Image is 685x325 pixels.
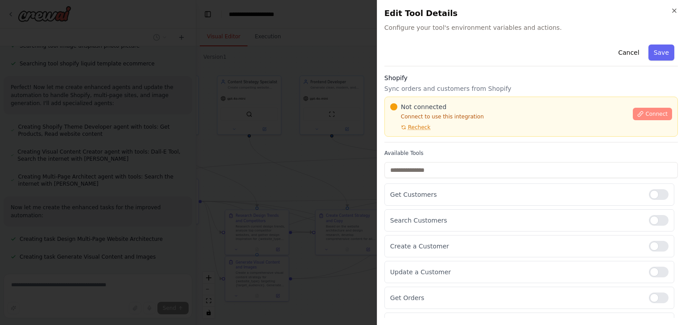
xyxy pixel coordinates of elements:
[401,102,446,111] span: Not connected
[408,124,430,131] span: Recheck
[390,216,642,225] p: Search Customers
[384,7,678,20] h2: Edit Tool Details
[633,108,672,120] button: Connect
[384,23,678,32] span: Configure your tool's environment variables and actions.
[384,150,678,157] label: Available Tools
[384,73,678,82] h3: Shopify
[645,110,668,118] span: Connect
[390,190,642,199] p: Get Customers
[390,268,642,276] p: Update a Customer
[390,113,628,120] p: Connect to use this integration
[648,45,674,61] button: Save
[613,45,644,61] button: Cancel
[390,293,642,302] p: Get Orders
[384,84,678,93] p: Sync orders and customers from Shopify
[390,242,642,251] p: Create a Customer
[390,124,430,131] button: Recheck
